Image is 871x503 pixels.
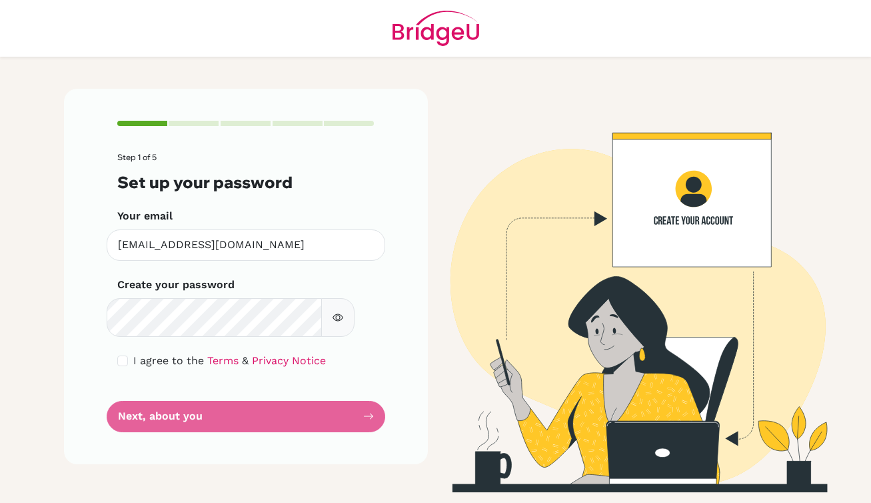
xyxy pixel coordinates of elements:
[242,354,249,367] span: &
[117,152,157,162] span: Step 1 of 5
[117,208,173,224] label: Your email
[252,354,326,367] a: Privacy Notice
[117,277,235,293] label: Create your password
[133,354,204,367] span: I agree to the
[117,173,375,192] h3: Set up your password
[107,229,385,261] input: Insert your email*
[207,354,239,367] a: Terms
